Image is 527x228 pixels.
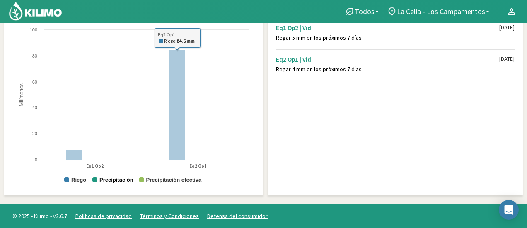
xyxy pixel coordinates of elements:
a: Defensa del consumidor [207,212,268,220]
div: Regar 5 mm en los próximos 7 días [276,34,499,41]
text: 100 [30,27,37,32]
div: Open Intercom Messenger [499,200,519,220]
span: © 2025 - Kilimo - v2.6.7 [8,212,71,221]
text: 20 [32,131,37,136]
a: Términos y Condiciones [140,212,199,220]
span: Todos [355,7,375,16]
text: Precipitación efectiva [146,177,202,183]
text: Eq2 Op1 [189,163,207,169]
text: 80 [32,53,37,58]
text: 60 [32,79,37,84]
div: Eq2 Op1 | Vid [276,55,499,63]
span: La Celia - Los Campamentos [397,7,485,16]
text: Precipitación [99,177,133,183]
a: Políticas de privacidad [75,212,132,220]
text: 40 [32,105,37,110]
text: 0 [35,157,37,162]
text: Riego [71,177,86,183]
div: Regar 4 mm en los próximos 7 días [276,66,499,73]
div: [DATE] [499,55,515,62]
div: Eq1 Op2 | Vid [276,24,499,32]
text: Eq1 Op2 [86,163,104,169]
text: Milímetros [19,84,24,106]
img: Kilimo [8,1,63,21]
div: [DATE] [499,24,515,31]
